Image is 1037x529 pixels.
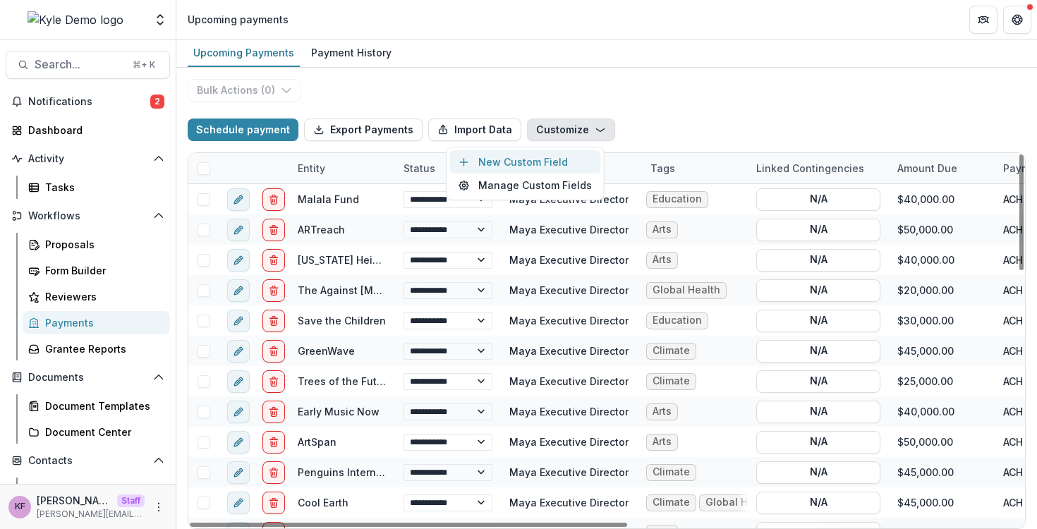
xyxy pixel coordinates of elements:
[756,370,880,393] button: N/A
[289,153,395,183] div: Entity
[45,263,159,278] div: Form Builder
[889,214,995,245] div: $50,000.00
[227,310,250,332] button: edit
[653,224,672,236] div: Arts
[289,161,334,176] div: Entity
[28,455,147,467] span: Contacts
[262,492,285,514] button: delete
[45,482,159,497] div: Grantees
[262,461,285,484] button: delete
[509,434,629,449] div: Maya Executive Director
[182,9,294,30] nav: breadcrumb
[23,478,170,501] a: Grantees
[298,436,336,448] a: ArtSpan
[262,340,285,363] button: delete
[889,153,995,183] div: Amount Due
[262,249,285,272] button: delete
[298,224,345,236] a: ARTreach
[304,118,423,141] button: Export Payments
[889,336,995,366] div: $45,000.00
[45,237,159,252] div: Proposals
[262,370,285,393] button: delete
[298,497,348,509] a: Cool Earth
[28,372,147,384] span: Documents
[527,118,615,141] button: Customize
[23,176,170,199] a: Tasks
[509,374,629,389] div: Maya Executive Director
[653,497,690,509] div: Climate
[653,466,690,478] div: Climate
[6,366,170,389] button: Open Documents
[748,153,889,183] div: Linked Contingencies
[969,6,997,34] button: Partners
[653,254,672,266] div: Arts
[509,253,629,267] div: Maya Executive Director
[395,153,501,183] div: Status
[653,284,720,296] div: Global Health
[889,161,966,176] div: Amount Due
[227,401,250,423] button: edit
[28,153,147,165] span: Activity
[653,193,702,205] div: Education
[227,492,250,514] button: edit
[509,465,629,480] div: Maya Executive Director
[23,311,170,334] a: Payments
[756,279,880,302] button: N/A
[889,366,995,396] div: $25,000.00
[509,313,629,328] div: Maya Executive Director
[37,508,145,521] p: [PERSON_NAME][EMAIL_ADDRESS][DOMAIN_NAME]
[227,340,250,363] button: edit
[117,494,145,507] p: Staff
[653,345,690,357] div: Climate
[227,431,250,454] button: edit
[298,406,380,418] a: Early Music Now
[188,79,301,102] button: Bulk Actions (0)
[130,57,158,73] div: ⌘ + K
[262,431,285,454] button: delete
[756,431,880,454] button: N/A
[6,449,170,472] button: Open Contacts
[23,337,170,360] a: Grantee Reports
[705,497,773,509] div: Global Health
[509,495,629,510] div: Maya Executive Director
[15,502,25,511] div: Kyle Ford
[23,285,170,308] a: Reviewers
[298,345,355,357] a: GreenWave
[889,275,995,305] div: $20,000.00
[653,375,690,387] div: Climate
[889,184,995,214] div: $40,000.00
[150,95,164,109] span: 2
[642,161,684,176] div: Tags
[188,12,289,27] div: Upcoming payments
[6,118,170,142] a: Dashboard
[23,233,170,256] a: Proposals
[1003,6,1031,34] button: Get Help
[35,58,124,71] span: Search...
[642,153,748,183] div: Tags
[262,219,285,241] button: delete
[653,436,672,448] div: Arts
[305,39,397,67] a: Payment History
[227,279,250,302] button: edit
[298,315,386,327] a: Save the Children
[889,487,995,518] div: $45,000.00
[748,161,873,176] div: Linked Contingencies
[262,279,285,302] button: delete
[395,161,444,176] div: Status
[23,394,170,418] a: Document Templates
[509,283,629,298] div: Maya Executive Director
[6,90,170,113] button: Notifications2
[45,425,159,439] div: Document Center
[756,340,880,363] button: N/A
[298,466,411,478] a: Penguins International
[756,492,880,514] button: N/A
[509,222,629,237] div: Maya Executive Director
[188,42,300,63] div: Upcoming Payments
[23,259,170,282] a: Form Builder
[509,404,629,419] div: Maya Executive Director
[298,193,359,205] a: Malala Fund
[653,315,702,327] div: Education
